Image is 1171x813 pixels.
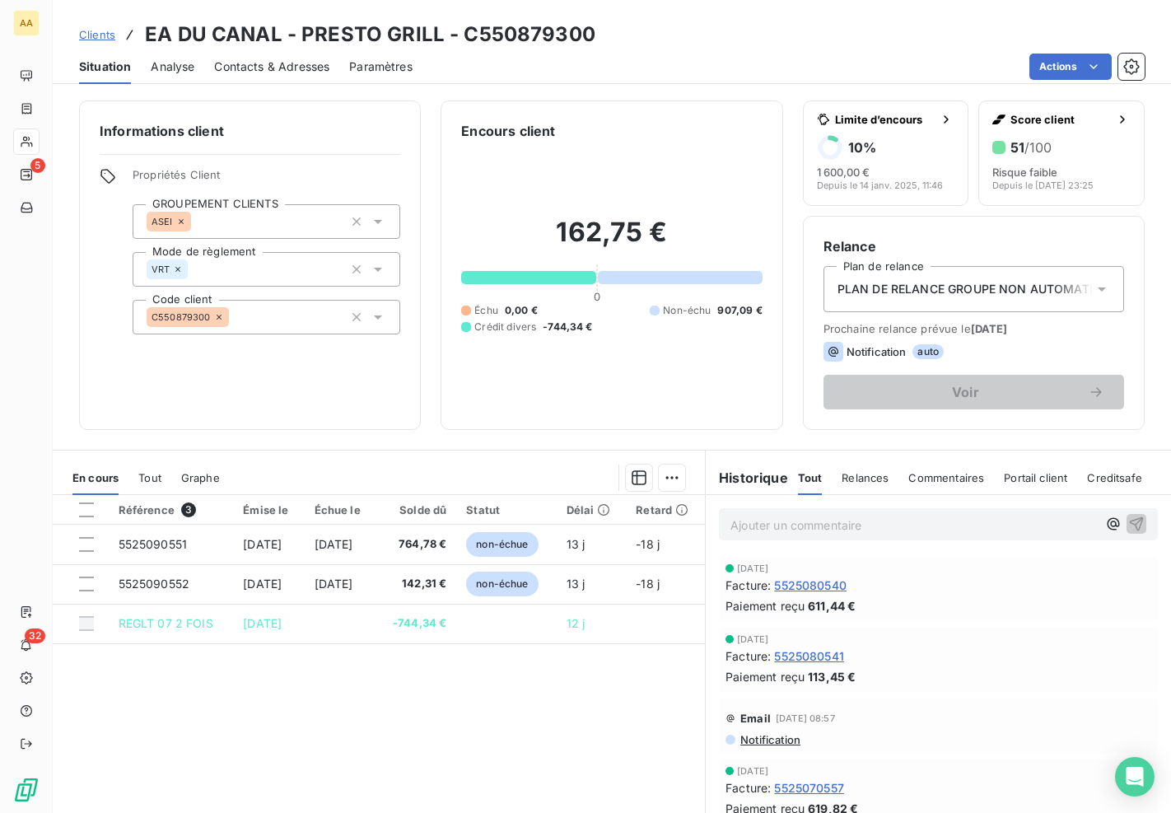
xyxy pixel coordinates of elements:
[243,616,282,630] span: [DATE]
[835,113,934,126] span: Limite d’encours
[823,236,1124,256] h6: Relance
[315,503,366,516] div: Échue le
[466,572,538,596] span: non-échue
[138,471,161,484] span: Tout
[1115,757,1155,797] div: Open Intercom Messenger
[243,577,282,591] span: [DATE]
[808,668,856,685] span: 113,45 €
[847,345,907,358] span: Notification
[978,100,1145,206] button: Score client51/100Risque faibleDepuis le [DATE] 23:25
[908,471,984,484] span: Commentaires
[706,468,788,488] h6: Historique
[181,471,220,484] span: Graphe
[971,322,1008,335] span: [DATE]
[119,502,224,517] div: Référence
[663,303,711,318] span: Non-échu
[461,216,762,265] h2: 162,75 €
[992,166,1057,179] span: Risque faible
[151,58,194,75] span: Analyse
[30,158,45,173] span: 5
[636,577,660,591] span: -18 j
[243,503,294,516] div: Émise le
[466,532,538,557] span: non-échue
[13,10,40,36] div: AA
[725,577,771,594] span: Facture :
[737,563,768,573] span: [DATE]
[725,668,805,685] span: Paiement reçu
[774,779,844,797] span: 5525070557
[803,100,969,206] button: Limite d’encours10%1 600,00 €Depuis le 14 janv. 2025, 11:46
[739,733,800,746] span: Notification
[119,577,190,591] span: 5525090552
[386,615,446,632] span: -744,34 €
[725,597,805,614] span: Paiement reçu
[774,647,844,665] span: 5525080541
[740,712,771,725] span: Email
[25,628,45,643] span: 32
[79,58,131,75] span: Situation
[1029,54,1112,80] button: Actions
[152,312,211,322] span: C550879300
[717,303,762,318] span: 907,09 €
[912,344,944,359] span: auto
[214,58,329,75] span: Contacts & Adresses
[1010,113,1109,126] span: Score client
[145,20,595,49] h3: EA DU CANAL - PRESTO GRILL - C550879300
[1087,471,1142,484] span: Creditsafe
[243,537,282,551] span: [DATE]
[13,777,40,803] img: Logo LeanPay
[133,168,400,191] span: Propriétés Client
[823,322,1124,335] span: Prochaine relance prévue le
[636,503,695,516] div: Retard
[152,264,170,274] span: VRT
[474,303,498,318] span: Échu
[315,537,353,551] span: [DATE]
[725,779,771,797] span: Facture :
[386,536,446,553] span: 764,78 €
[386,503,446,516] div: Solde dû
[823,375,1124,409] button: Voir
[567,577,585,591] span: 13 j
[725,647,771,665] span: Facture :
[774,577,847,594] span: 5525080540
[181,502,196,517] span: 3
[191,214,204,229] input: Ajouter une valeur
[992,180,1094,190] span: Depuis le [DATE] 23:25
[567,503,617,516] div: Délai
[79,26,115,43] a: Clients
[848,139,876,156] h6: 10 %
[1010,139,1052,156] h6: 51
[119,616,213,630] span: REGLT 07 2 FOIS
[776,713,835,723] span: [DATE] 08:57
[505,303,538,318] span: 0,00 €
[636,537,660,551] span: -18 j
[808,597,856,614] span: 611,44 €
[100,121,400,141] h6: Informations client
[152,217,173,227] span: ASEI
[386,576,446,592] span: 142,31 €
[466,503,546,516] div: Statut
[843,385,1088,399] span: Voir
[543,320,592,334] span: -744,34 €
[119,537,188,551] span: 5525090551
[737,634,768,644] span: [DATE]
[798,471,823,484] span: Tout
[842,471,889,484] span: Relances
[188,262,201,277] input: Ajouter une valeur
[737,766,768,776] span: [DATE]
[229,310,242,325] input: Ajouter une valeur
[79,28,115,41] span: Clients
[567,616,585,630] span: 12 j
[461,121,555,141] h6: Encours client
[817,166,870,179] span: 1 600,00 €
[567,537,585,551] span: 13 j
[474,320,536,334] span: Crédit divers
[315,577,353,591] span: [DATE]
[1004,471,1067,484] span: Portail client
[349,58,413,75] span: Paramètres
[837,281,1117,297] span: PLAN DE RELANCE GROUPE NON AUTOMATIQUE
[594,290,600,303] span: 0
[72,471,119,484] span: En cours
[1024,139,1052,156] span: /100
